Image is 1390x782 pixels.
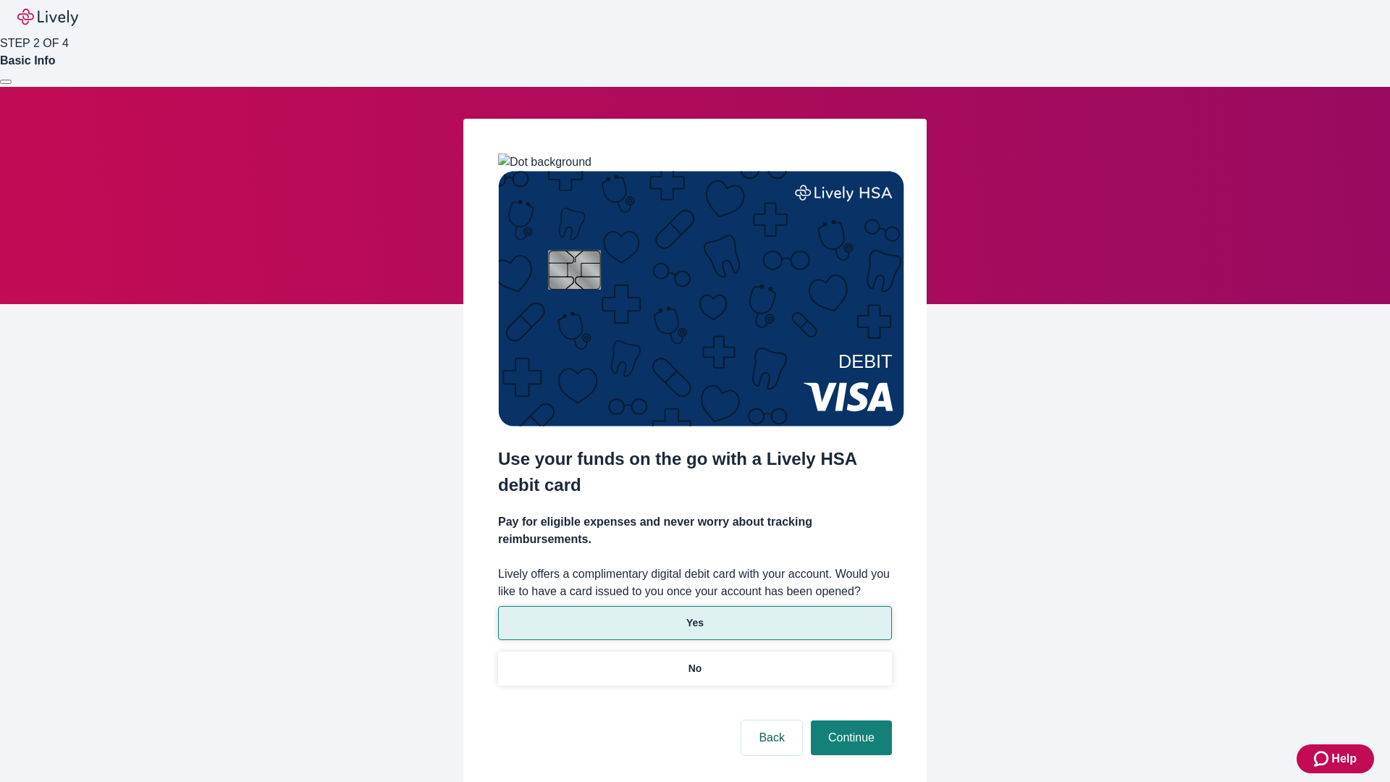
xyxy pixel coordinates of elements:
[498,606,892,640] button: Yes
[498,513,892,548] h4: Pay for eligible expenses and never worry about tracking reimbursements.
[741,720,802,755] button: Back
[498,154,591,171] img: Dot background
[811,720,892,755] button: Continue
[498,171,904,426] img: Debit card
[686,615,704,631] p: Yes
[17,9,78,26] img: Lively
[498,652,892,686] button: No
[498,446,892,498] h2: Use your funds on the go with a Lively HSA debit card
[498,566,892,600] label: Lively offers a complimentary digital debit card with your account. Would you like to have a card...
[1314,750,1331,768] svg: Zendesk support icon
[1297,744,1374,773] button: Zendesk support iconHelp
[1331,750,1357,768] span: Help
[688,661,702,676] p: No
